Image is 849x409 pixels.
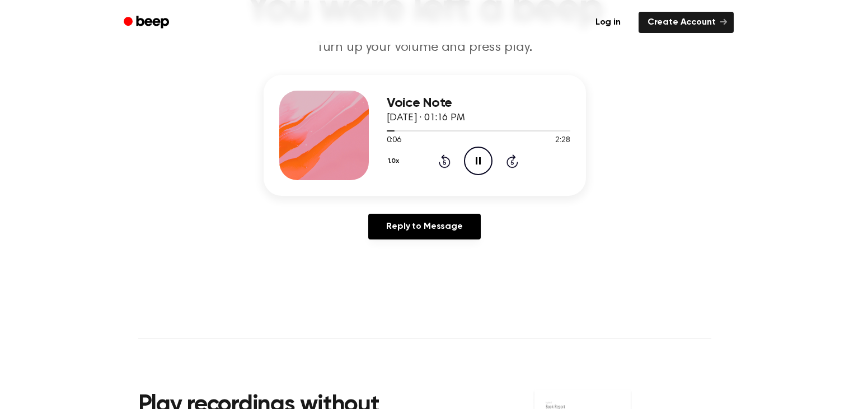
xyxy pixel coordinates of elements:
a: Log in [584,10,632,35]
button: 1.0x [387,152,404,171]
p: Turn up your volume and press play. [210,39,640,57]
span: 2:28 [555,135,570,147]
span: [DATE] · 01:16 PM [387,113,465,123]
a: Beep [116,12,179,34]
a: Reply to Message [368,214,480,239]
h3: Voice Note [387,96,570,111]
a: Create Account [639,12,734,33]
span: 0:06 [387,135,401,147]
